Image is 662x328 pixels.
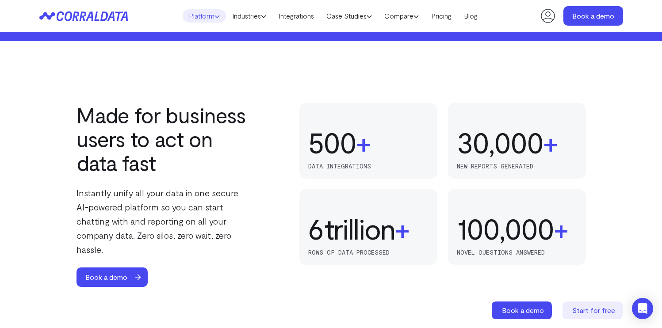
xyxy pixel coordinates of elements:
span: Start for free [572,306,615,314]
span: + [356,126,371,158]
a: Book a demo [492,301,554,319]
p: new reports generated [457,163,577,170]
p: data integrations [308,163,429,170]
h2: Made for business users to act on data fast [77,103,252,175]
a: Compare [378,9,425,23]
a: Platform [183,9,226,23]
p: novel questions answered [457,249,577,256]
div: 500 [308,126,356,158]
span: Book a demo [502,306,544,314]
span: + [543,126,558,158]
a: Case Studies [320,9,378,23]
span: Book a demo [77,267,136,287]
a: Book a demo [563,6,623,26]
div: 30,000 [457,126,543,158]
span: + [554,213,568,244]
span: trillion [325,213,395,244]
a: Industries [226,9,272,23]
a: Start for free [563,301,624,319]
div: Open Intercom Messenger [632,298,653,319]
a: Pricing [425,9,458,23]
a: Blog [458,9,484,23]
span: + [395,213,409,244]
p: Instantly unify all your data in one secure AI-powered platform so you can start chatting with an... [77,186,252,256]
p: rows of data processed [308,249,429,256]
div: 6 [308,213,325,244]
div: 100,000 [457,213,554,244]
a: Integrations [272,9,320,23]
a: Book a demo [77,267,156,287]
